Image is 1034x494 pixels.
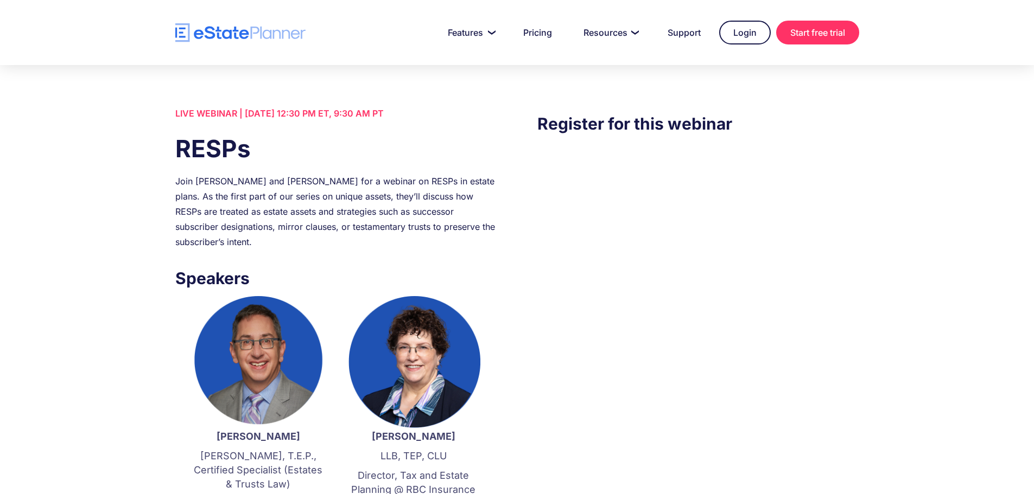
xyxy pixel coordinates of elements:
[655,22,714,43] a: Support
[217,431,300,442] strong: [PERSON_NAME]
[175,132,497,165] h1: RESPs
[175,106,497,121] div: LIVE WEBINAR | [DATE] 12:30 PM ET, 9:30 AM PT
[175,266,497,291] h3: Speakers
[537,158,859,352] iframe: Form 0
[435,22,505,43] a: Features
[719,21,771,44] a: Login
[175,174,497,249] div: Join [PERSON_NAME] and [PERSON_NAME] for a webinar on RESPs in estate plans. As the first part of...
[570,22,649,43] a: Resources
[175,23,306,42] a: home
[347,449,480,463] p: LLB, TEP, CLU
[192,449,325,491] p: [PERSON_NAME], T.E.P., Certified Specialist (Estates & Trusts Law)
[537,111,859,136] h3: Register for this webinar
[372,431,455,442] strong: [PERSON_NAME]
[510,22,565,43] a: Pricing
[776,21,859,44] a: Start free trial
